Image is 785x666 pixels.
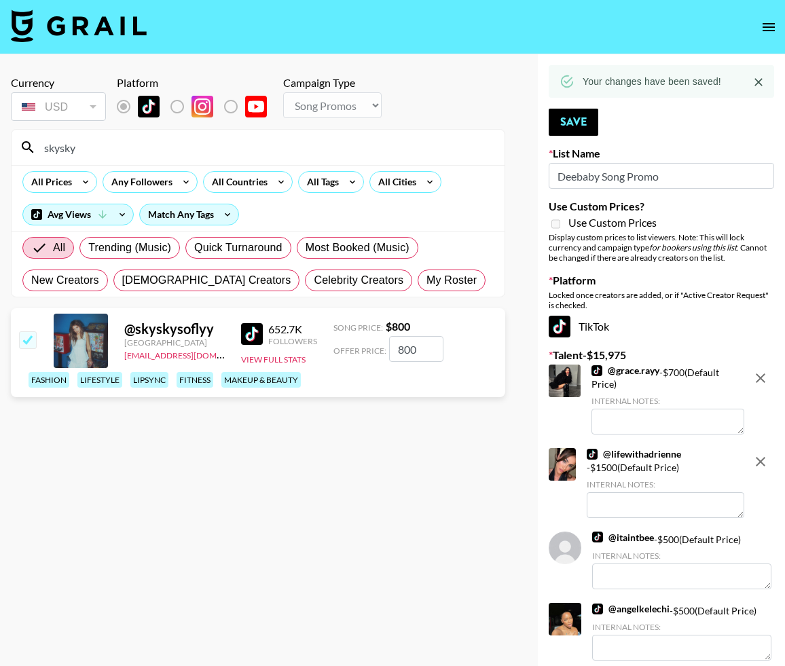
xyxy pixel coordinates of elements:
img: Instagram [191,96,213,117]
img: Grail Talent [11,10,147,42]
div: makeup & beauty [221,372,301,388]
img: TikTok [138,96,160,117]
span: [DEMOGRAPHIC_DATA] Creators [122,272,291,289]
span: Quick Turnaround [194,240,282,256]
input: Search by User Name [36,136,496,158]
div: Match Any Tags [140,204,238,225]
img: TikTok [592,532,603,542]
button: Save [549,109,598,136]
span: Song Price: [333,322,383,333]
label: Platform [549,274,774,287]
label: List Name [549,147,774,160]
div: Internal Notes: [592,551,771,561]
div: Remove selected talent to change your currency [11,90,106,124]
div: - $ 500 (Default Price) [592,603,771,661]
div: Internal Notes: [592,622,771,632]
span: My Roster [426,272,477,289]
div: 652.7K [268,322,317,336]
div: All Cities [370,172,419,192]
strong: $ 800 [386,320,410,333]
div: Currency [11,76,106,90]
div: - $ 1500 (Default Price) [587,448,744,518]
div: fitness [177,372,213,388]
em: for bookers using this list [649,242,737,253]
div: lipsync [130,372,168,388]
div: Any Followers [103,172,175,192]
button: remove [747,365,774,392]
div: fashion [29,372,69,388]
div: Platform [117,76,278,90]
div: Followers [268,336,317,346]
a: @angelkelechi [592,603,670,615]
a: [EMAIL_ADDRESS][DOMAIN_NAME] [124,348,261,360]
div: USD [14,95,103,119]
img: TikTok [549,316,570,337]
button: View Full Stats [241,354,306,365]
div: All Countries [204,172,270,192]
img: TikTok [587,449,598,460]
div: Internal Notes: [587,479,744,489]
span: Offer Price: [333,346,386,356]
input: 800 [389,336,443,362]
img: TikTok [592,604,603,614]
span: All [53,240,65,256]
div: Remove selected talent to change platforms [117,92,278,121]
span: Most Booked (Music) [306,240,409,256]
div: lifestyle [77,372,122,388]
div: Avg Views [23,204,133,225]
span: Celebrity Creators [314,272,403,289]
div: All Tags [299,172,342,192]
a: @lifewithadrienne [587,448,681,460]
img: YouTube [245,96,267,117]
button: Close [748,72,769,92]
div: Your changes have been saved! [583,69,721,94]
div: Campaign Type [283,76,382,90]
div: [GEOGRAPHIC_DATA] [124,337,225,348]
label: Talent - $ 15,975 [549,348,774,362]
span: New Creators [31,272,99,289]
div: TikTok [549,316,774,337]
button: remove [747,448,774,475]
div: Internal Notes: [591,396,744,406]
div: All Prices [23,172,75,192]
div: - $ 700 (Default Price) [591,365,744,434]
span: Trending (Music) [88,240,171,256]
img: TikTok [591,365,602,376]
a: @itaintbee [592,532,654,544]
div: Locked once creators are added, or if "Active Creator Request" is checked. [549,290,774,310]
a: @grace.rayy [591,365,659,377]
span: Use Custom Prices [568,216,657,229]
div: @ skyskysoflyy [124,320,225,337]
button: open drawer [755,14,782,41]
label: Use Custom Prices? [549,200,774,213]
img: TikTok [241,323,263,345]
div: - $ 500 (Default Price) [592,532,771,589]
div: Display custom prices to list viewers. Note: This will lock currency and campaign type . Cannot b... [549,232,774,263]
